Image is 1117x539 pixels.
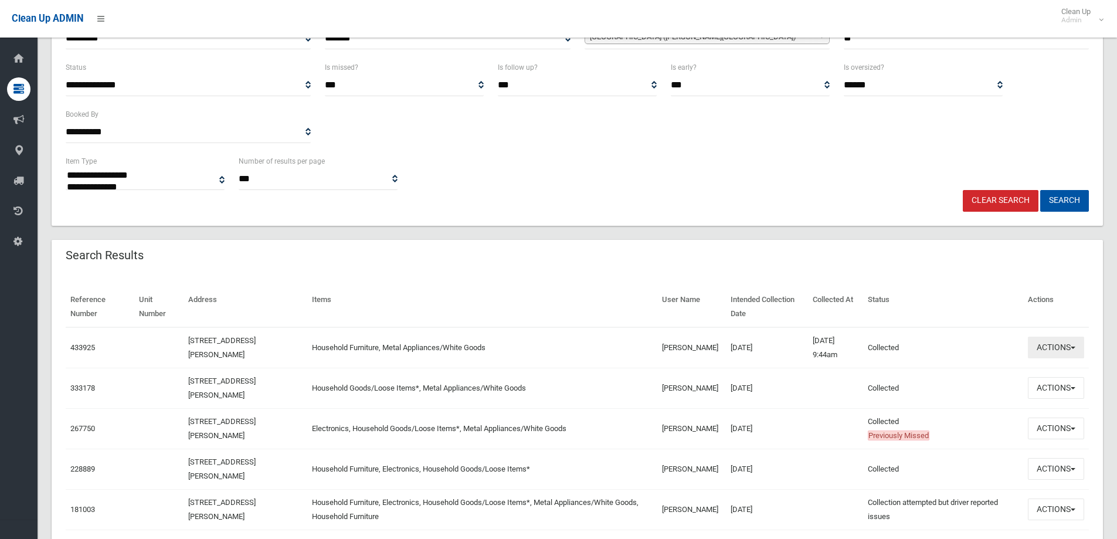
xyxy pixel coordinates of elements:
[52,244,158,267] header: Search Results
[863,287,1023,327] th: Status
[808,327,863,368] td: [DATE] 9:44am
[66,61,86,74] label: Status
[1023,287,1089,327] th: Actions
[70,384,95,392] a: 333178
[657,287,726,327] th: User Name
[726,449,809,489] td: [DATE]
[188,457,256,480] a: [STREET_ADDRESS][PERSON_NAME]
[188,377,256,399] a: [STREET_ADDRESS][PERSON_NAME]
[726,287,809,327] th: Intended Collection Date
[134,287,184,327] th: Unit Number
[70,505,95,514] a: 181003
[188,336,256,359] a: [STREET_ADDRESS][PERSON_NAME]
[307,368,657,408] td: Household Goods/Loose Items*, Metal Appliances/White Goods
[726,408,809,449] td: [DATE]
[863,368,1023,408] td: Collected
[863,327,1023,368] td: Collected
[70,343,95,352] a: 433925
[671,61,697,74] label: Is early?
[726,327,809,368] td: [DATE]
[1028,377,1084,399] button: Actions
[307,489,657,530] td: Household Furniture, Electronics, Household Goods/Loose Items*, Metal Appliances/White Goods, Hou...
[498,61,538,74] label: Is follow up?
[863,449,1023,489] td: Collected
[657,449,726,489] td: [PERSON_NAME]
[844,61,884,74] label: Is oversized?
[1028,458,1084,480] button: Actions
[1028,499,1084,520] button: Actions
[726,489,809,530] td: [DATE]
[726,368,809,408] td: [DATE]
[307,287,657,327] th: Items
[66,108,99,121] label: Booked By
[307,408,657,449] td: Electronics, Household Goods/Loose Items*, Metal Appliances/White Goods
[863,489,1023,530] td: Collection attempted but driver reported issues
[184,287,307,327] th: Address
[657,368,726,408] td: [PERSON_NAME]
[70,465,95,473] a: 228889
[808,287,863,327] th: Collected At
[1061,16,1091,25] small: Admin
[1028,418,1084,439] button: Actions
[1055,7,1102,25] span: Clean Up
[868,430,929,440] span: Previously Missed
[1028,337,1084,358] button: Actions
[657,489,726,530] td: [PERSON_NAME]
[657,327,726,368] td: [PERSON_NAME]
[863,408,1023,449] td: Collected
[657,408,726,449] td: [PERSON_NAME]
[12,13,83,24] span: Clean Up ADMIN
[66,287,134,327] th: Reference Number
[307,327,657,368] td: Household Furniture, Metal Appliances/White Goods
[239,155,325,168] label: Number of results per page
[66,155,97,168] label: Item Type
[325,61,358,74] label: Is missed?
[963,190,1038,212] a: Clear Search
[1040,190,1089,212] button: Search
[307,449,657,489] td: Household Furniture, Electronics, Household Goods/Loose Items*
[188,498,256,521] a: [STREET_ADDRESS][PERSON_NAME]
[188,417,256,440] a: [STREET_ADDRESS][PERSON_NAME]
[70,424,95,433] a: 267750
